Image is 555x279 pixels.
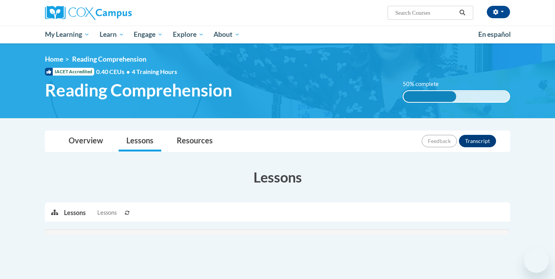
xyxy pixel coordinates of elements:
[45,68,94,76] span: IACET Accredited
[45,55,63,63] a: Home
[100,30,124,39] span: Learn
[45,6,132,20] img: Cox Campus
[214,30,240,39] span: About
[173,30,204,39] span: Explore
[45,6,192,20] a: Cox Campus
[97,208,117,217] span: Lessons
[33,26,522,43] div: Main menu
[134,30,163,39] span: Engage
[61,131,111,152] a: Overview
[524,248,549,273] iframe: Button to launch messaging window
[72,55,147,63] span: Reading Comprehension
[478,30,511,38] span: En español
[473,26,516,43] a: En español
[403,91,457,102] div: 50% complete
[395,8,457,17] input: Search Courses
[45,167,510,187] h3: Lessons
[403,80,447,88] label: 50% complete
[422,135,457,147] button: Feedback
[209,26,245,43] a: About
[487,6,510,18] button: Account Settings
[457,8,468,17] button: Search
[119,131,161,152] a: Lessons
[132,68,177,75] span: 4 Training Hours
[95,26,129,43] a: Learn
[169,131,221,152] a: Resources
[96,67,132,76] span: 0.40 CEUs
[129,26,168,43] a: Engage
[45,80,232,100] span: Reading Comprehension
[459,135,496,147] button: Transcript
[40,26,95,43] a: My Learning
[168,26,209,43] a: Explore
[45,30,90,39] span: My Learning
[126,68,130,75] span: •
[64,208,86,217] p: Lessons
